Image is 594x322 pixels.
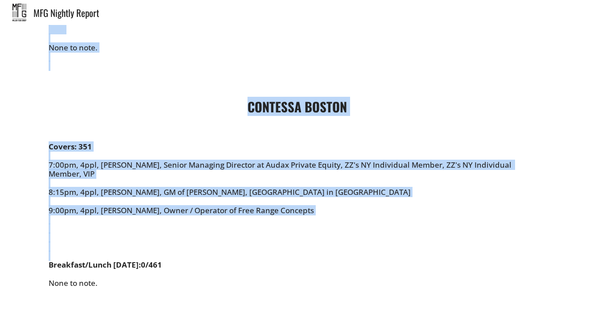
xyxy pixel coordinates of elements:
div: 7:00pm, 4ppl, [PERSON_NAME], Senior Managing Director at Audax Private Equity, ZZ's NY Individual... [49,142,545,260]
img: mfg_nightly.jpeg [12,4,26,21]
strong: Covers: 351 [49,141,92,152]
div: None to note. [49,260,545,306]
div: None to note. [49,7,545,70]
strong: Breakfast/Lunch [DATE]: [49,260,141,270]
strong: 0/461 [141,260,162,270]
div: MFG Nightly Report [33,8,594,17]
strong: CONTESSA BOSTON [247,97,347,116]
